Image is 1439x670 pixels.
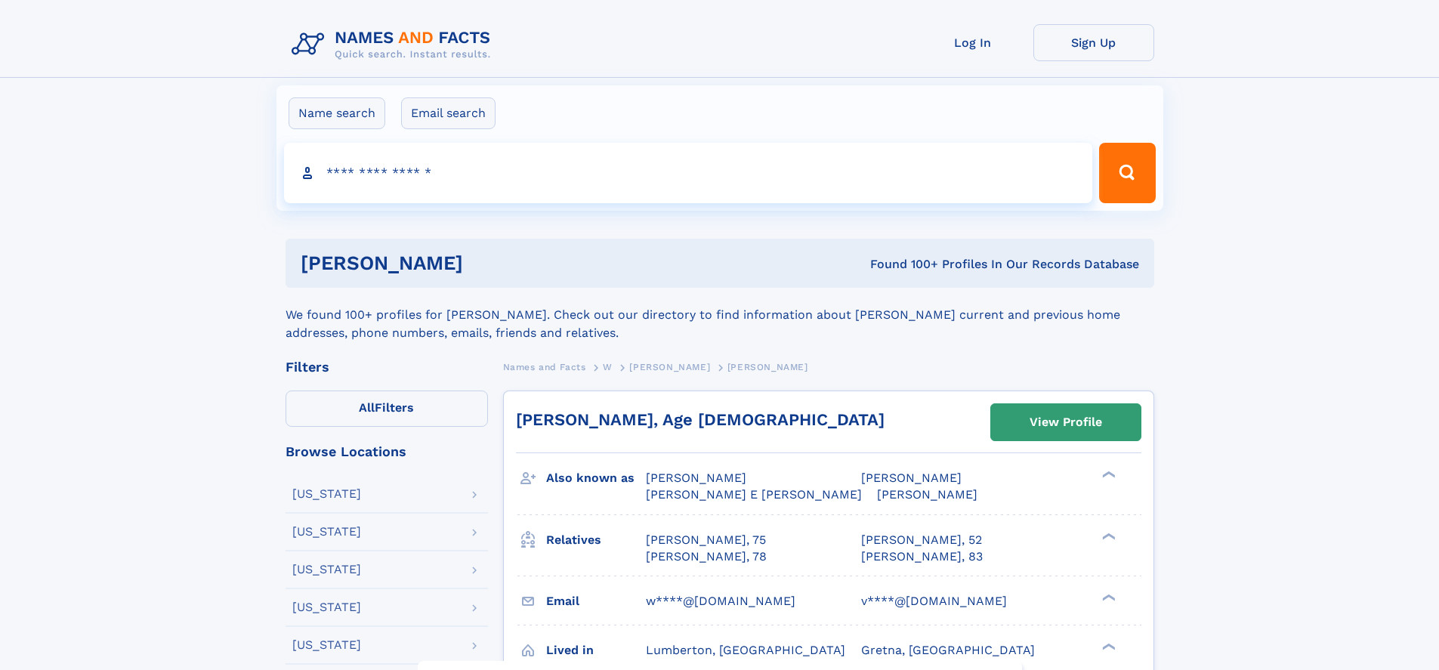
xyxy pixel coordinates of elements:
label: Name search [289,97,385,129]
a: [PERSON_NAME], 75 [646,532,766,548]
a: Names and Facts [503,357,586,376]
a: Sign Up [1033,24,1154,61]
div: [US_STATE] [292,601,361,613]
h3: Also known as [546,465,646,491]
div: [US_STATE] [292,639,361,651]
a: [PERSON_NAME] [629,357,710,376]
div: ❯ [1098,470,1116,480]
h3: Lived in [546,638,646,663]
div: [US_STATE] [292,526,361,538]
a: [PERSON_NAME], 78 [646,548,767,565]
span: [PERSON_NAME] [727,362,808,372]
span: [PERSON_NAME] [877,487,977,502]
span: Lumberton, [GEOGRAPHIC_DATA] [646,643,845,657]
div: ❯ [1098,592,1116,602]
div: Browse Locations [286,445,488,459]
div: ❯ [1098,531,1116,541]
div: ❯ [1098,641,1116,651]
div: View Profile [1030,405,1102,440]
h3: Relatives [546,527,646,553]
label: Filters [286,391,488,427]
div: We found 100+ profiles for [PERSON_NAME]. Check out our directory to find information about [PERS... [286,288,1154,342]
span: [PERSON_NAME] E [PERSON_NAME] [646,487,862,502]
div: [US_STATE] [292,563,361,576]
span: [PERSON_NAME] [629,362,710,372]
input: search input [284,143,1093,203]
a: [PERSON_NAME], Age [DEMOGRAPHIC_DATA] [516,410,885,429]
h1: [PERSON_NAME] [301,254,667,273]
a: Log In [912,24,1033,61]
button: Search Button [1099,143,1155,203]
span: [PERSON_NAME] [646,471,746,485]
h3: Email [546,588,646,614]
img: Logo Names and Facts [286,24,503,65]
span: Gretna, [GEOGRAPHIC_DATA] [861,643,1035,657]
a: [PERSON_NAME], 52 [861,532,982,548]
label: Email search [401,97,496,129]
div: Found 100+ Profiles In Our Records Database [666,256,1139,273]
a: View Profile [991,404,1141,440]
span: W [603,362,613,372]
span: [PERSON_NAME] [861,471,962,485]
a: [PERSON_NAME], 83 [861,548,983,565]
div: [US_STATE] [292,488,361,500]
div: Filters [286,360,488,374]
span: All [359,400,375,415]
a: W [603,357,613,376]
